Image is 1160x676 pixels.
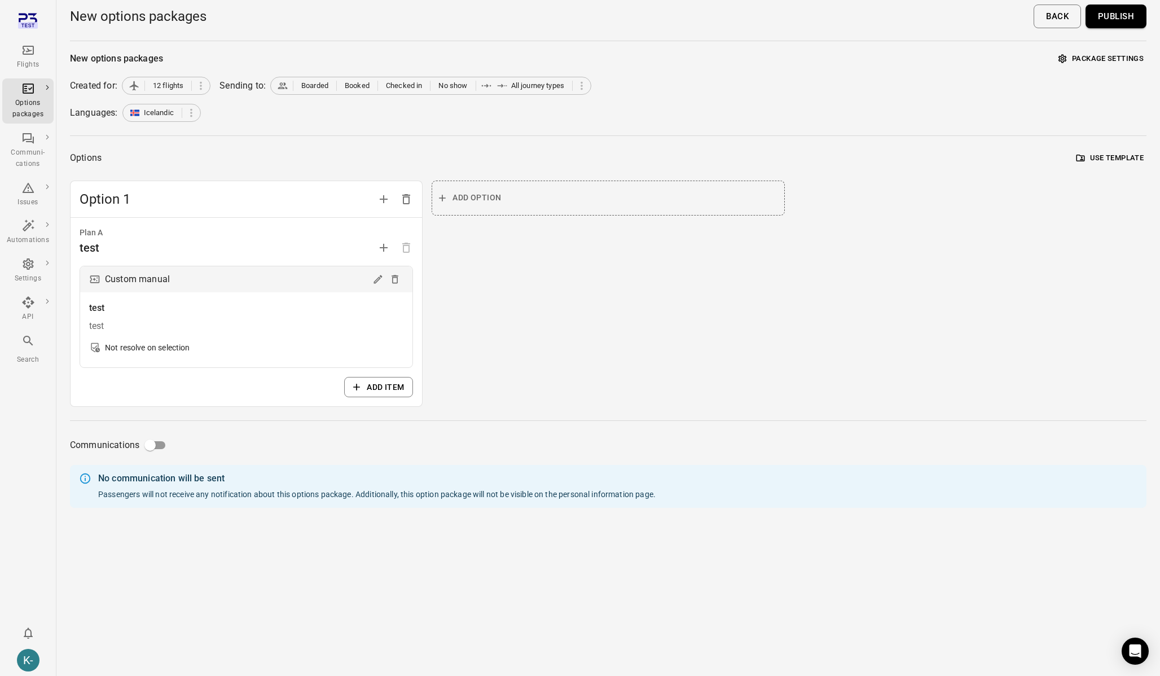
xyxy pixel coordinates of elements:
[2,78,54,124] a: Options packages
[270,77,591,95] div: BoardedBookedChecked inNo showAll journey types
[144,107,174,118] span: Icelandic
[153,80,184,91] span: 12 flights
[122,104,201,122] div: Icelandic
[122,77,211,95] div: 12 flights
[70,52,163,65] div: New options packages
[386,80,423,91] span: Checked in
[7,354,49,366] div: Search
[2,128,54,173] a: Communi-cations
[80,239,100,257] div: test
[12,644,44,676] button: Kristinn - avilabs
[70,79,117,93] div: Created for:
[432,181,784,216] button: Add option
[89,301,403,315] div: test
[7,311,49,323] div: API
[7,98,49,120] div: Options packages
[89,319,403,333] div: test
[7,273,49,284] div: Settings
[372,236,395,259] button: Add plan
[70,106,118,120] div: Languages:
[372,188,395,210] button: Add option
[1086,5,1146,28] button: Publish
[98,489,656,500] div: Passengers will not receive any notification about this options package. Additionally, this optio...
[345,80,370,91] span: Booked
[2,178,54,212] a: Issues
[1034,5,1081,28] button: Back
[2,40,54,74] a: Flights
[105,342,190,353] div: Not resolve on selection
[344,377,413,398] button: Add item
[70,150,102,166] div: Options
[105,271,170,287] div: Custom manual
[438,80,467,91] span: No show
[2,292,54,326] a: API
[395,242,418,253] span: Options need to have at least one plan
[7,147,49,170] div: Communi-cations
[98,472,656,485] div: No communication will be sent
[386,271,403,288] button: Delete
[301,80,328,91] span: Boarded
[80,227,413,239] div: Plan A
[2,254,54,288] a: Settings
[70,7,206,25] h1: New options packages
[7,59,49,71] div: Flights
[2,216,54,249] a: Automations
[511,80,565,91] span: All journey types
[370,271,386,288] button: Edit
[70,437,139,453] span: Communications
[395,188,418,210] button: Delete option
[1074,150,1146,167] button: Use template
[219,79,266,93] div: Sending to:
[80,190,372,208] span: Option 1
[1122,638,1149,665] div: Open Intercom Messenger
[7,235,49,246] div: Automations
[372,193,395,204] span: Add option
[7,197,49,208] div: Issues
[17,649,39,671] div: K-
[395,193,418,204] span: Delete option
[17,622,39,644] button: Notifications
[452,191,501,205] span: Add option
[1056,50,1146,68] button: Package settings
[372,242,395,253] span: Add plan
[2,331,54,368] button: Search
